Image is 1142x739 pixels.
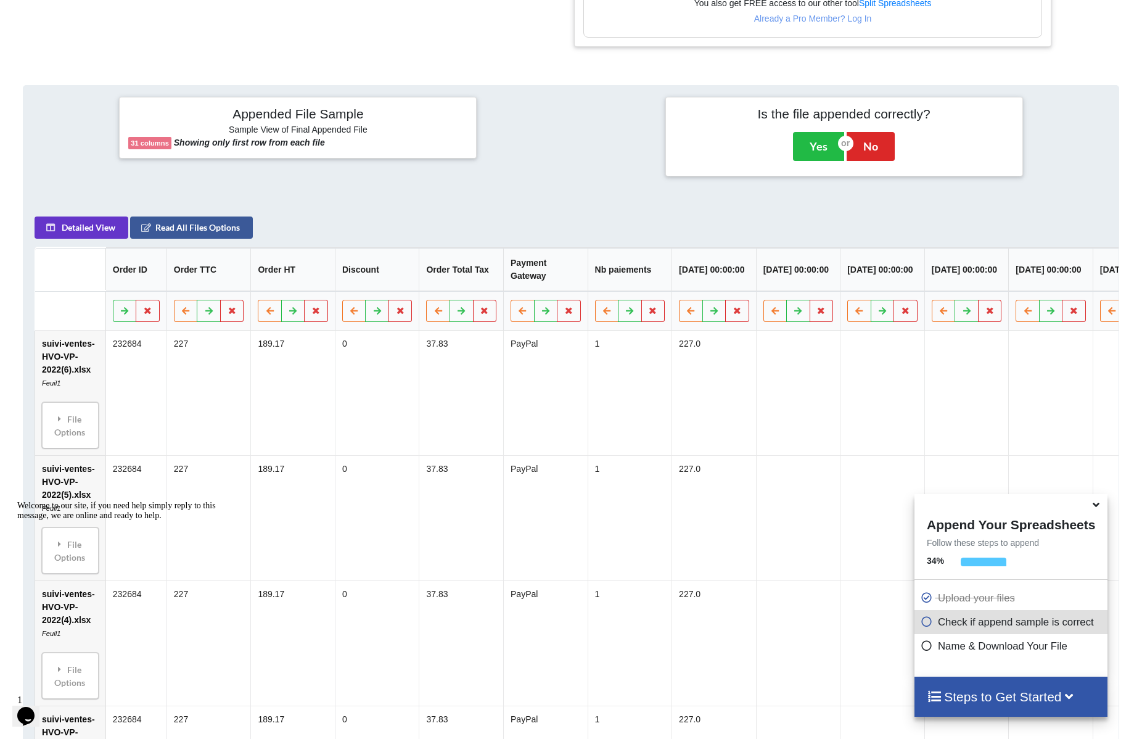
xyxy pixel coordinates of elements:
th: Order ID [105,248,166,291]
button: No [847,132,895,160]
td: 0 [335,455,419,580]
td: 227.0 [672,580,756,706]
td: 0 [335,331,419,455]
button: Read All Files Options [130,217,253,239]
h4: Appended File Sample [128,106,467,123]
button: Yes [793,132,844,160]
th: Order TTC [166,248,251,291]
td: 227 [166,455,251,580]
b: Showing only first row from each file [174,138,325,147]
td: suivi-ventes-HVO-VP-2022(5).xlsx [35,455,105,580]
p: Follow these steps to append [914,537,1107,549]
h4: Steps to Get Started [927,689,1095,704]
p: Check if append sample is correct [921,614,1104,630]
th: Payment Gateway [503,248,588,291]
h4: Append Your Spreadsheets [914,514,1107,532]
h4: Is the file appended correctly? [675,106,1014,122]
td: 37.83 [419,580,503,706]
td: 227.0 [672,331,756,455]
b: 31 columns [131,139,169,147]
td: 189.17 [250,455,335,580]
div: Welcome to our site, if you need help simply reply to this message, we are online and ready to help. [5,5,227,25]
th: [DATE] 00:00:00 [840,248,924,291]
th: Discount [335,248,419,291]
td: suivi-ventes-HVO-VP-2022(6).xlsx [35,331,105,455]
td: 227 [166,331,251,455]
td: 1 [587,455,672,580]
th: [DATE] 00:00:00 [755,248,840,291]
iframe: chat widget [12,690,52,727]
p: Already a Pro Member? Log In [584,12,1041,25]
td: 0 [335,580,419,706]
th: Order HT [250,248,335,291]
td: 227.0 [672,455,756,580]
th: [DATE] 00:00:00 [1008,248,1093,291]
td: 232684 [105,455,166,580]
th: [DATE] 00:00:00 [924,248,1009,291]
th: Nb paiements [587,248,672,291]
i: Feuil1 [42,379,60,387]
td: 189.17 [250,580,335,706]
td: PayPal [503,331,588,455]
th: Order Total Tax [419,248,503,291]
td: 189.17 [250,331,335,455]
td: 37.83 [419,455,503,580]
div: File Options [46,406,95,445]
td: PayPal [503,455,588,580]
td: 1 [587,580,672,706]
b: 34 % [927,556,944,566]
th: [DATE] 00:00:00 [672,248,756,291]
p: Name & Download Your File [921,638,1104,654]
button: Detailed View [35,217,128,239]
td: PayPal [503,580,588,706]
td: 37.83 [419,331,503,455]
h6: Sample View of Final Appended File [128,125,467,137]
iframe: chat widget [12,496,234,683]
td: 232684 [105,331,166,455]
td: 1 [587,331,672,455]
p: Upload your files [921,590,1104,606]
span: Welcome to our site, if you need help simply reply to this message, we are online and ready to help. [5,5,203,24]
